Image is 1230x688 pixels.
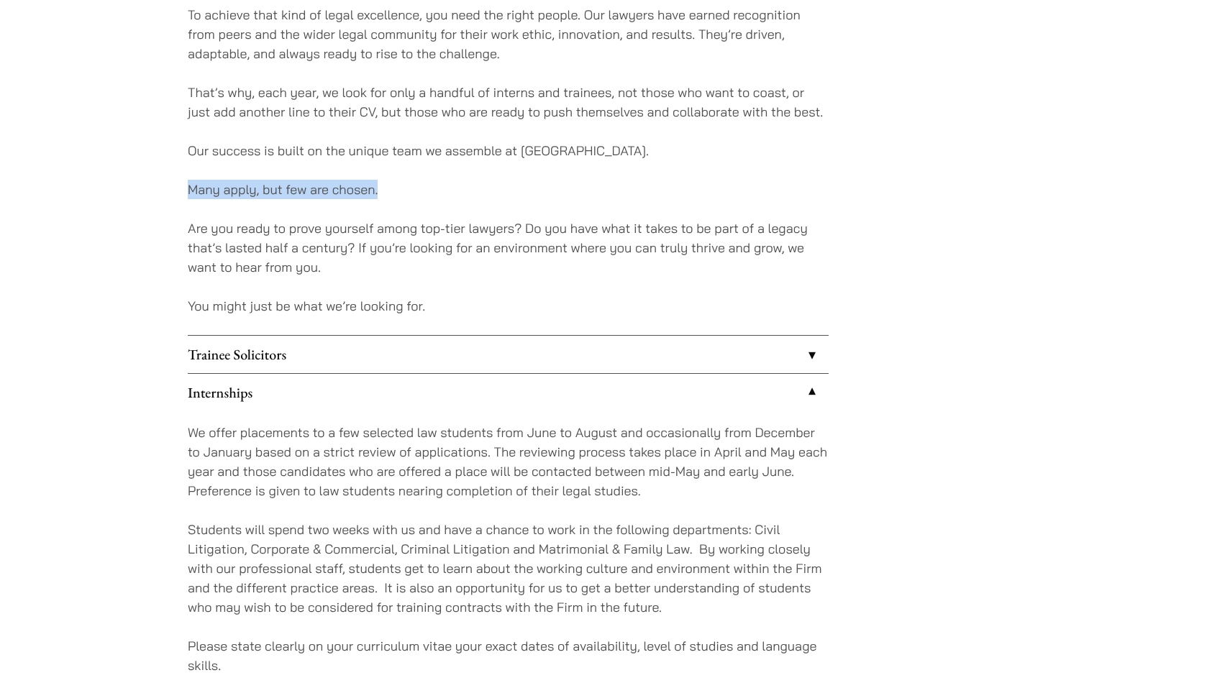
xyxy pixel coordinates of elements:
a: Internships [188,374,829,411]
p: Many apply, but few are chosen. [188,180,829,199]
p: Our success is built on the unique team we assemble at [GEOGRAPHIC_DATA]. [188,141,829,160]
a: Trainee Solicitors [188,336,829,373]
p: Students will spend two weeks with us and have a chance to work in the following departments: Civ... [188,520,829,617]
p: We offer placements to a few selected law students from June to August and occasionally from Dece... [188,423,829,500]
p: Are you ready to prove yourself among top-tier lawyers? Do you have what it takes to be part of a... [188,219,829,277]
p: Please state clearly on your curriculum vitae your exact dates of availability, level of studies ... [188,636,829,675]
p: You might just be what we’re looking for. [188,296,829,316]
p: To achieve that kind of legal excellence, you need the right people. Our lawyers have earned reco... [188,5,829,63]
p: That’s why, each year, we look for only a handful of interns and trainees, not those who want to ... [188,83,829,121]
